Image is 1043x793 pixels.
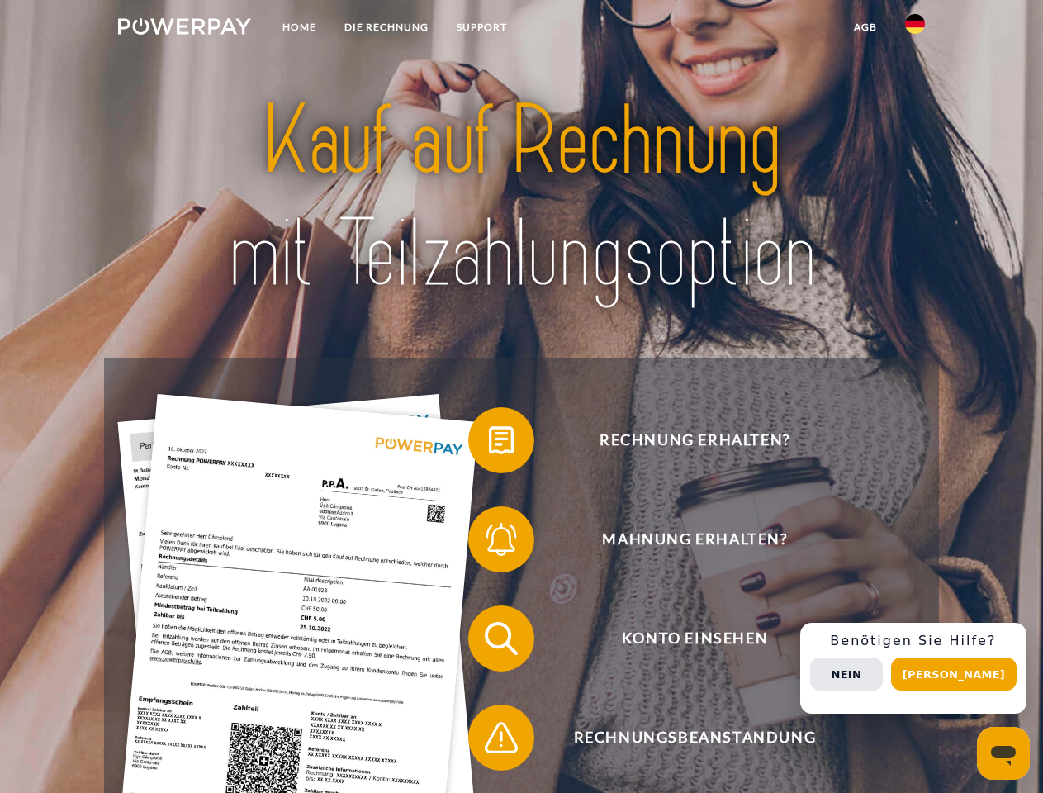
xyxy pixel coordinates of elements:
button: Konto einsehen [468,605,898,672]
button: Mahnung erhalten? [468,506,898,572]
a: DIE RECHNUNG [330,12,443,42]
button: Rechnungsbeanstandung [468,705,898,771]
a: SUPPORT [443,12,521,42]
img: title-powerpay_de.svg [158,79,885,316]
span: Konto einsehen [492,605,897,672]
iframe: Button to launch messaging window [977,727,1030,780]
a: agb [840,12,891,42]
img: de [905,14,925,34]
span: Mahnung erhalten? [492,506,897,572]
div: Schnellhilfe [800,623,1026,714]
img: qb_bill.svg [481,420,522,461]
img: logo-powerpay-white.svg [118,18,251,35]
button: Rechnung erhalten? [468,407,898,473]
img: qb_warning.svg [481,717,522,758]
button: [PERSON_NAME] [891,658,1017,691]
span: Rechnungsbeanstandung [492,705,897,771]
img: qb_bell.svg [481,519,522,560]
button: Nein [810,658,883,691]
img: qb_search.svg [481,618,522,659]
a: Home [268,12,330,42]
h3: Benötigen Sie Hilfe? [810,633,1017,649]
span: Rechnung erhalten? [492,407,897,473]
